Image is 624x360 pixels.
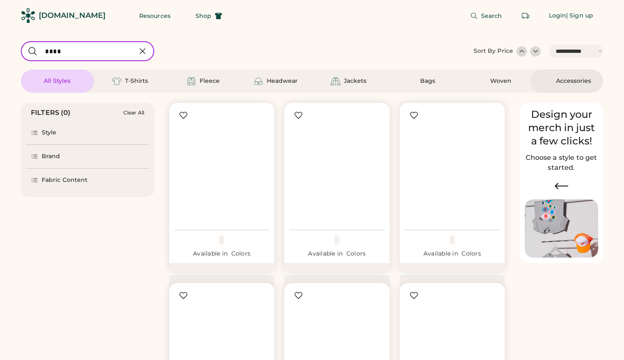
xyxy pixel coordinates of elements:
button: Retrieve an order [517,7,534,24]
img: Accessories Icon [543,76,553,86]
div: FILTERS (0) [31,108,71,118]
img: Headwear Icon [253,76,263,86]
div: All Styles [44,77,70,85]
div: Login [549,12,566,20]
div: Design your merch in just a few clicks! [525,108,598,148]
img: Rendered Logo - Screens [21,8,35,23]
div: [DOMAIN_NAME] [39,10,105,21]
div: Accessories [556,77,591,85]
div: Style [42,129,57,137]
img: Woven Icon [477,76,487,86]
div: Available in Colors [174,250,269,258]
div: Jackets [344,77,366,85]
div: Brand [42,152,60,161]
img: Jackets Icon [331,76,341,86]
div: Available in Colors [289,250,384,258]
div: Available in Colors [405,250,500,258]
button: Search [460,7,512,24]
img: T-Shirts Icon [112,76,122,86]
img: Fleece Icon [186,76,196,86]
div: Clear All [123,110,144,116]
div: Bags [420,77,435,85]
button: Shop [185,7,232,24]
img: Bags Icon [407,76,417,86]
span: Shop [195,13,211,19]
div: T-Shirts [125,77,148,85]
div: Woven [490,77,511,85]
img: Image of Lisa Congdon Eye Print on T-Shirt and Hat [525,199,598,258]
button: Resources [129,7,180,24]
div: Fabric Content [42,176,88,184]
div: | Sign up [566,12,593,20]
div: Headwear [267,77,298,85]
div: Fleece [200,77,220,85]
h2: Choose a style to get started. [525,153,598,173]
div: Sort By Price [474,47,513,55]
span: Search [481,13,502,19]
